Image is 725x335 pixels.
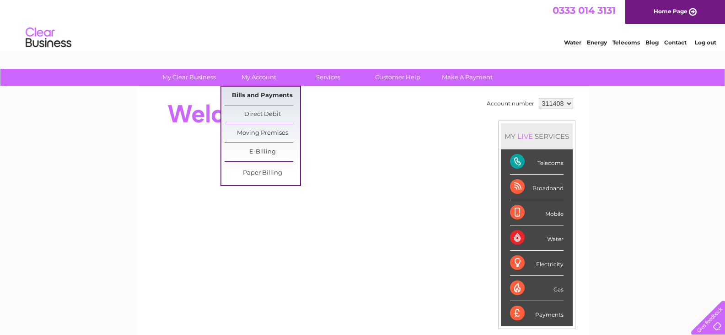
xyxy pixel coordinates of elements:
[510,149,564,175] div: Telecoms
[510,251,564,276] div: Electricity
[151,69,227,86] a: My Clear Business
[664,39,687,46] a: Contact
[510,175,564,200] div: Broadband
[516,132,535,141] div: LIVE
[587,39,607,46] a: Energy
[430,69,505,86] a: Make A Payment
[147,5,579,44] div: Clear Business is a trading name of Verastar Limited (registered in [GEOGRAPHIC_DATA] No. 3667643...
[225,164,300,182] a: Paper Billing
[484,96,537,111] td: Account number
[553,5,616,16] a: 0333 014 3131
[221,69,296,86] a: My Account
[225,124,300,143] a: Moving Premises
[510,200,564,225] div: Mobile
[564,39,581,46] a: Water
[510,225,564,251] div: Water
[510,301,564,326] div: Payments
[225,143,300,161] a: E-Billing
[645,39,659,46] a: Blog
[360,69,435,86] a: Customer Help
[25,24,72,52] img: logo.png
[225,105,300,124] a: Direct Debit
[501,123,573,149] div: MY SERVICES
[695,39,716,46] a: Log out
[225,87,300,105] a: Bills and Payments
[510,276,564,301] div: Gas
[612,39,640,46] a: Telecoms
[290,69,366,86] a: Services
